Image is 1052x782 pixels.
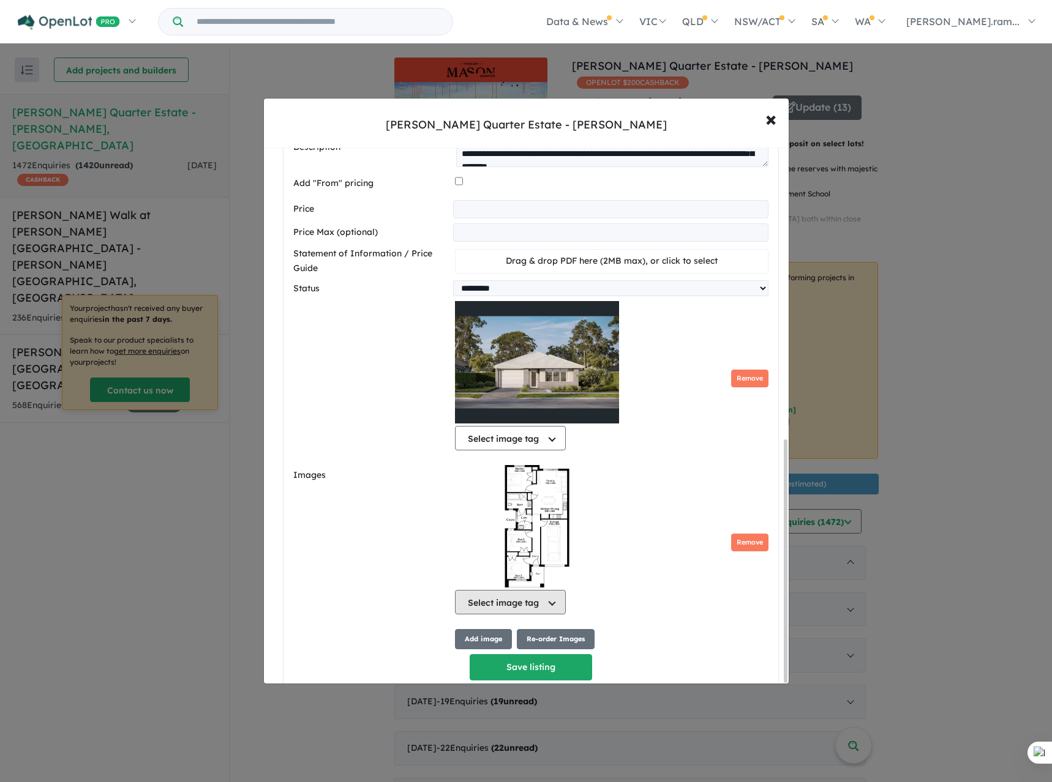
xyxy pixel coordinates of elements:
[455,465,619,587] img: yuD7DX8PyV+yCTaAVhMAAAAAElFTkSuQmCC
[455,629,512,649] button: Add image
[906,15,1020,28] span: [PERSON_NAME].ram...
[470,654,592,680] button: Save listing
[455,590,566,614] button: Select image tag
[293,176,450,191] label: Add "From" pricing
[765,105,776,132] span: ×
[293,281,449,296] label: Status
[293,468,450,483] label: Images
[386,117,667,133] div: [PERSON_NAME] Quarter Estate - [PERSON_NAME]
[455,426,566,450] button: Select image tag
[18,15,120,30] img: Openlot PRO Logo White
[517,629,595,649] button: Re-order Images
[506,255,718,266] span: Drag & drop PDF here (2MB max), or click to select
[293,225,449,240] label: Price Max (optional)
[455,301,619,423] img: Mason Quarter Estate - Wollert - Lot 632
[731,370,768,387] button: Remove
[293,202,449,217] label: Price
[293,247,450,276] label: Statement of Information / Price Guide
[731,534,768,551] button: Remove
[293,140,452,155] label: Description
[186,9,450,35] input: Try estate name, suburb, builder or developer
